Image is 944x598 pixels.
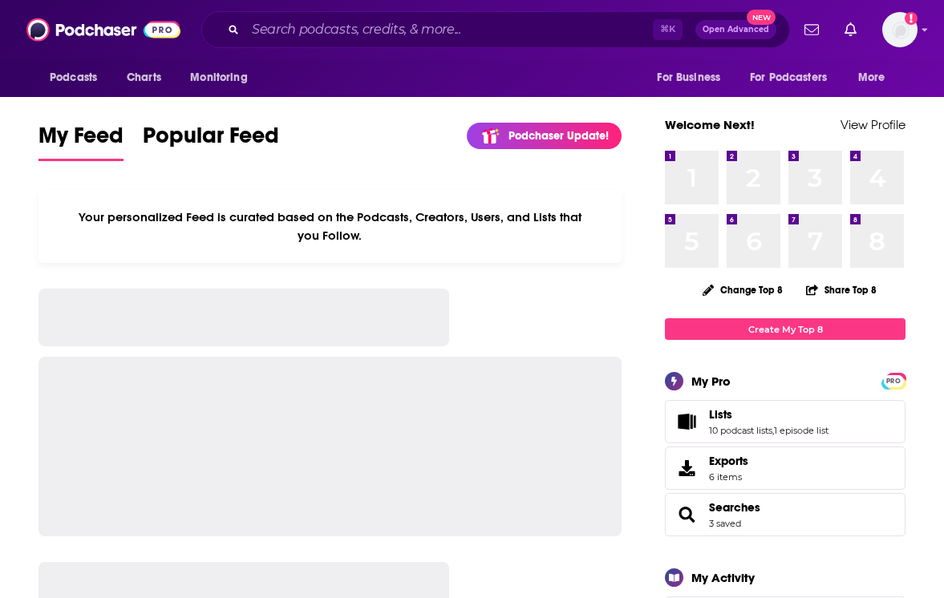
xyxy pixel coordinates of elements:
svg: Add a profile image [905,12,918,25]
span: Exports [671,457,703,479]
a: Create My Top 8 [665,318,906,340]
button: open menu [739,63,850,93]
span: Popular Feed [143,122,279,159]
img: Podchaser - Follow, Share and Rate Podcasts [26,14,180,45]
a: Show notifications dropdown [838,16,863,43]
button: open menu [38,63,118,93]
button: Share Top 8 [805,274,877,305]
span: Lists [709,407,732,422]
span: Monitoring [190,67,247,89]
span: ⌘ K [653,19,683,40]
button: Change Top 8 [693,280,792,300]
a: Show notifications dropdown [798,16,825,43]
span: Lists [665,400,906,443]
button: open menu [179,63,268,93]
span: New [747,10,776,25]
span: 6 items [709,471,748,483]
a: Charts [116,63,171,93]
span: Open Advanced [703,26,769,34]
button: open menu [646,63,740,93]
a: 10 podcast lists [709,425,772,436]
span: My Feed [38,122,124,159]
div: My Pro [691,374,731,389]
span: Searches [665,493,906,536]
div: Search podcasts, credits, & more... [201,11,790,48]
span: , [772,425,774,436]
a: Welcome Next! [665,117,755,132]
a: My Feed [38,122,124,161]
a: View Profile [841,117,906,132]
a: Searches [709,500,760,515]
span: For Podcasters [750,67,827,89]
a: Searches [671,503,703,526]
a: Lists [671,410,703,433]
button: open menu [847,63,906,93]
a: PRO [884,374,903,386]
input: Search podcasts, credits, & more... [245,17,653,42]
span: Exports [709,454,748,468]
button: Show profile menu [882,12,918,47]
p: Podchaser Update! [508,129,609,143]
span: More [858,67,885,89]
span: Charts [127,67,161,89]
button: Open AdvancedNew [695,20,776,39]
div: My Activity [691,570,755,585]
span: Podcasts [50,67,97,89]
a: Exports [665,446,906,490]
a: Popular Feed [143,122,279,161]
span: Logged in as systemsteam [882,12,918,47]
img: User Profile [882,12,918,47]
a: Lists [709,407,829,422]
div: Your personalized Feed is curated based on the Podcasts, Creators, Users, and Lists that you Follow. [38,190,622,263]
a: 3 saved [709,518,741,529]
a: 1 episode list [774,425,829,436]
span: For Business [657,67,720,89]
